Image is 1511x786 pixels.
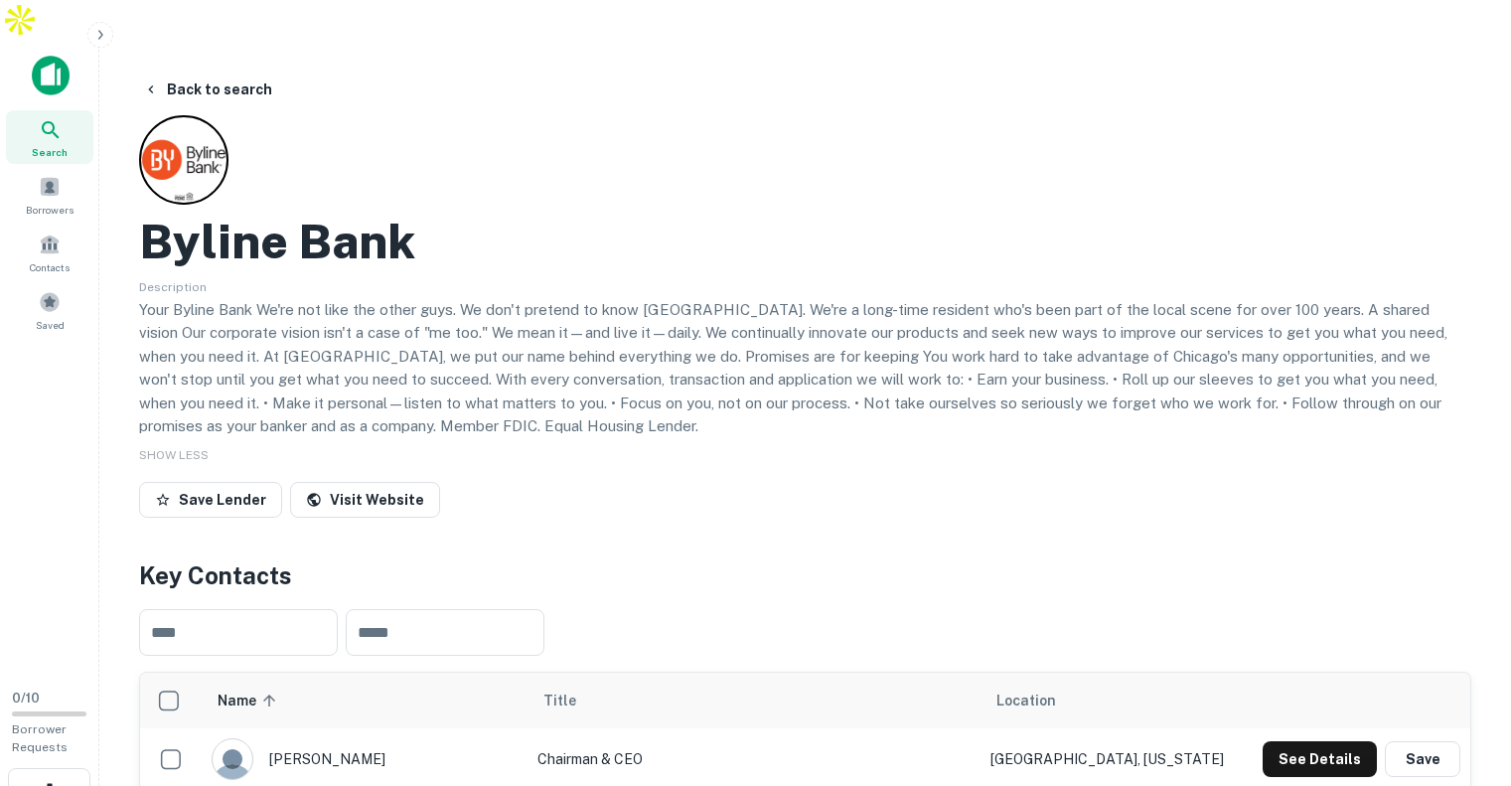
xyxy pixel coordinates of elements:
[6,226,93,279] a: Contacts
[981,673,1244,728] th: Location
[543,689,602,712] span: Title
[12,722,68,754] span: Borrower Requests
[213,739,252,779] img: 9c8pery4andzj6ohjkjp54ma2
[12,691,40,706] span: 0 / 10
[528,673,981,728] th: Title
[30,259,70,275] span: Contacts
[135,72,280,107] button: Back to search
[36,317,65,333] span: Saved
[139,298,1471,438] p: Your Byline Bank We're not like the other guys. We don't pretend to know [GEOGRAPHIC_DATA]. We're...
[139,280,207,294] span: Description
[6,168,93,222] a: Borrowers
[32,144,68,160] span: Search
[6,110,93,164] a: Search
[1263,741,1377,777] button: See Details
[139,557,1471,593] h4: Key Contacts
[26,202,74,218] span: Borrowers
[290,482,440,518] a: Visit Website
[139,482,282,518] button: Save Lender
[6,283,93,337] a: Saved
[139,448,209,462] span: SHOW LESS
[1385,741,1460,777] button: Save
[139,213,415,270] h2: Byline Bank
[32,56,70,95] img: capitalize-icon.png
[1412,627,1511,722] iframe: Chat Widget
[202,673,527,728] th: Name
[212,738,517,780] div: [PERSON_NAME]
[218,689,282,712] span: Name
[996,689,1056,712] span: Location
